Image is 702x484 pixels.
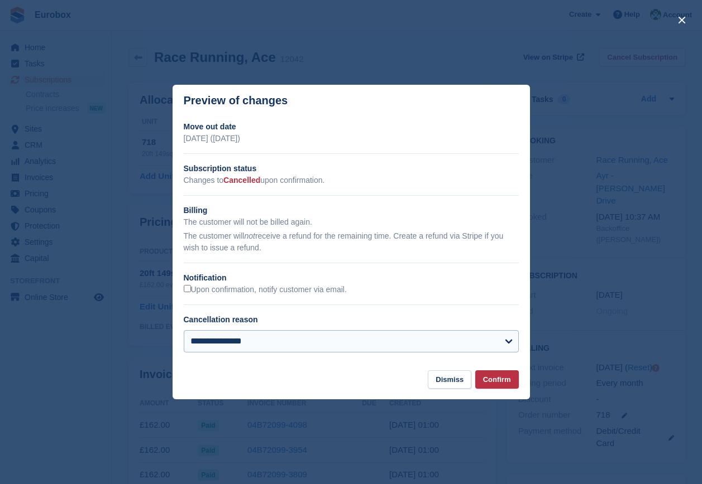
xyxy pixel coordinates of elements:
[184,175,519,186] p: Changes to upon confirmation.
[428,370,471,389] button: Dismiss
[184,272,519,284] h2: Notification
[184,216,519,228] p: The customer will not be billed again.
[184,285,347,295] label: Upon confirmation, notify customer via email.
[475,370,519,389] button: Confirm
[673,11,691,29] button: close
[223,176,260,185] span: Cancelled
[184,230,519,254] p: The customer will receive a refund for the remaining time. Create a refund via Stripe if you wish...
[184,315,258,324] label: Cancellation reason
[184,285,191,292] input: Upon confirmation, notify customer via email.
[184,205,519,216] h2: Billing
[184,121,519,133] h2: Move out date
[184,94,288,107] p: Preview of changes
[184,133,519,144] p: [DATE] ([DATE])
[184,163,519,175] h2: Subscription status
[244,231,255,240] em: not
